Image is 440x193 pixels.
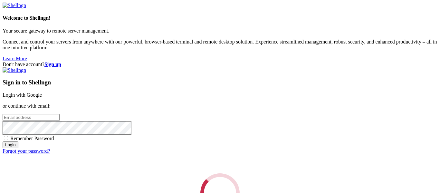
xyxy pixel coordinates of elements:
img: Shellngn [3,3,26,8]
a: Login with Google [3,92,42,98]
input: Email address [3,114,60,121]
p: Your secure gateway to remote server management. [3,28,437,34]
a: Learn More [3,56,27,61]
span: Remember Password [10,136,54,141]
a: Forgot your password? [3,148,50,154]
div: Don't have account? [3,62,437,67]
a: Sign up [44,62,61,67]
p: Connect and control your servers from anywhere with our powerful, browser-based terminal and remo... [3,39,437,51]
input: Remember Password [4,136,8,140]
h3: Sign in to Shellngn [3,79,437,86]
h4: Welcome to Shellngn! [3,15,437,21]
img: Shellngn [3,67,26,73]
p: or continue with email: [3,103,437,109]
input: Login [3,141,18,148]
